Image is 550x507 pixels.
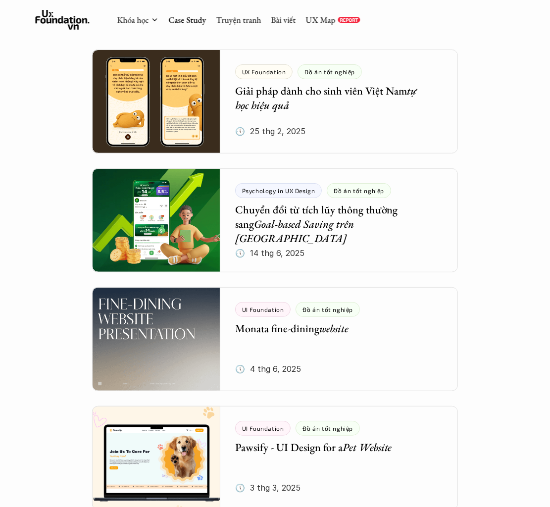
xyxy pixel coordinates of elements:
[216,14,261,25] a: Truyện tranh
[92,50,458,153] a: UX FoundationĐồ án tốt nghiệpGiải pháp dành cho sinh viên Việt Namtự học hiệu quả🕔 25 thg 2, 2025
[117,14,149,25] a: Khóa học
[271,14,296,25] a: Bài viết
[305,14,335,25] a: UX Map
[338,17,360,23] a: REPORT
[92,168,458,272] a: Psychology in UX DesignĐồ án tốt nghiệpChuyển đổi từ tích lũy thông thường sangGoal-based Saving ...
[92,287,458,391] a: UI FoundationĐồ án tốt nghiệpMonata fine-diningwebsite🕔 4 thg 6, 2025
[168,14,206,25] a: Case Study
[340,17,358,23] p: REPORT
